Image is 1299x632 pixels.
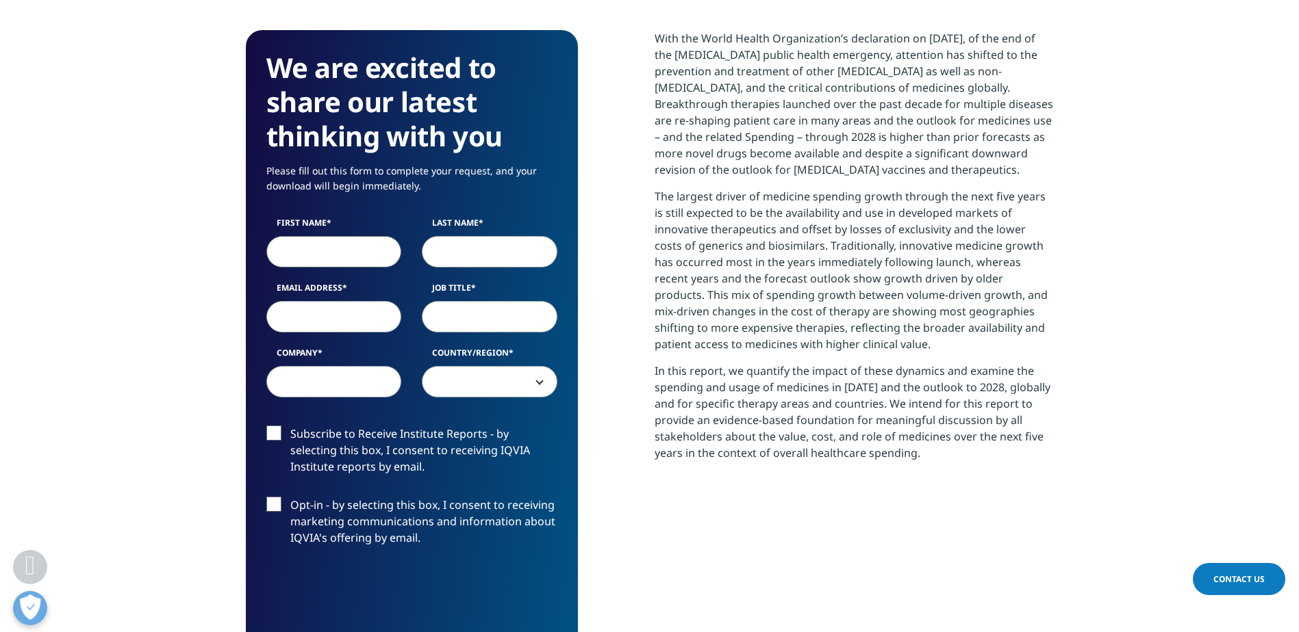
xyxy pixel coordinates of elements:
[266,217,402,236] label: First Name
[422,282,557,301] label: Job Title
[266,51,557,153] h3: We are excited to share our latest thinking with you
[422,217,557,236] label: Last Name
[266,425,557,482] label: Subscribe to Receive Institute Reports - by selecting this box, I consent to receiving IQVIA Inst...
[266,347,402,366] label: Company
[422,347,557,366] label: Country/Region
[266,568,475,621] iframe: reCAPTCHA
[655,188,1054,363] p: The largest driver of medicine spending growth through the next five years is still expected to b...
[266,163,557,204] p: Please fill out this form to complete your request, and your download will begin immediately.
[655,30,1054,188] p: With the World Health Organization’s declaration on [DATE], of the end of the [MEDICAL_DATA] publ...
[1213,573,1265,585] span: Contact Us
[266,282,402,301] label: Email Address
[1193,563,1285,595] a: Contact Us
[266,497,557,553] label: Opt-in - by selecting this box, I consent to receiving marketing communications and information a...
[13,591,47,625] button: Open Preferences
[655,363,1054,471] p: In this report, we quantify the impact of these dynamics and examine the spending and usage of me...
